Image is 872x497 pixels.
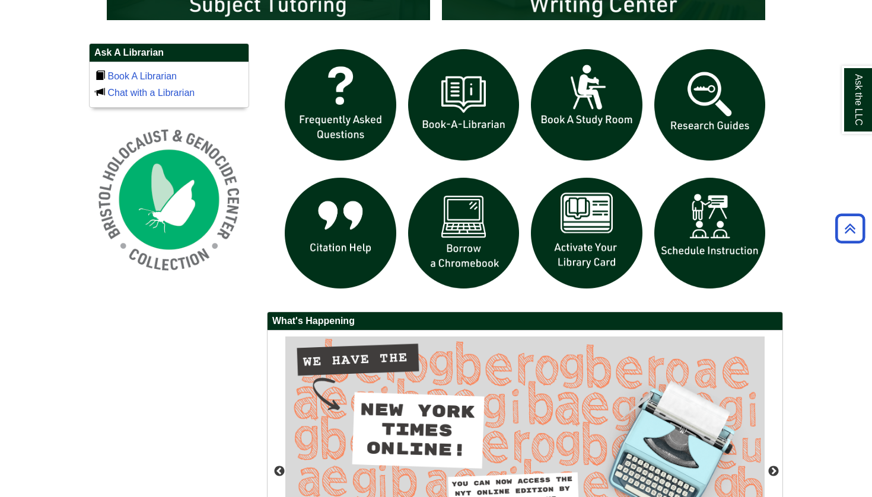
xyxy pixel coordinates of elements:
[107,71,177,81] a: Book A Librarian
[273,466,285,477] button: Previous
[831,220,869,236] a: Back to Top
[648,172,772,295] img: For faculty. Schedule Library Instruction icon links to form.
[268,312,782,331] h2: What's Happening
[525,43,648,166] img: book a study room icon links to book a study room web page
[402,172,526,295] img: Borrow a chromebook icon links to the borrow a chromebook web page
[279,43,402,166] img: frequently asked questions
[89,120,249,280] img: Holocaust and Genocide Collection
[279,172,402,295] img: citation help icon links to citation help guide page
[90,44,249,62] h2: Ask A Librarian
[279,43,771,300] div: slideshow
[648,43,772,166] img: Research Guides icon links to research guides web page
[768,466,779,477] button: Next
[402,43,526,166] img: Book a Librarian icon links to book a librarian web page
[107,88,195,98] a: Chat with a Librarian
[525,172,648,295] img: activate Library Card icon links to form to activate student ID into library card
